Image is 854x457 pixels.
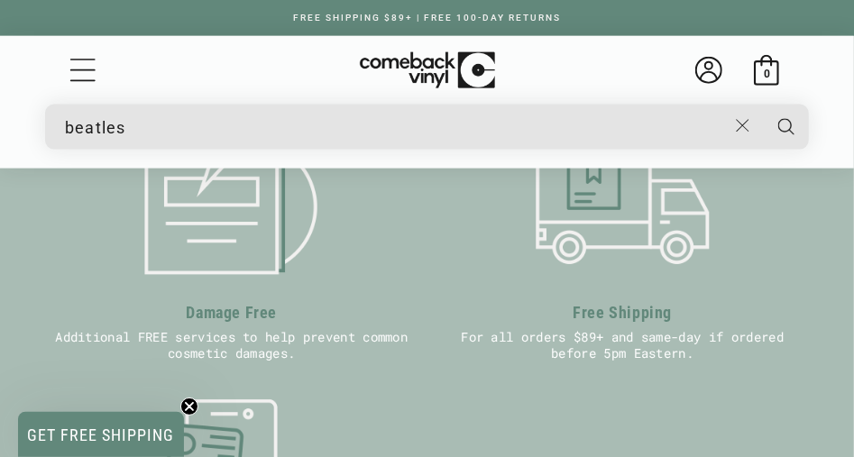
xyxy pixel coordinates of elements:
[436,329,810,361] p: For all orders $89+ and same-day if ordered before 5pm Eastern.
[360,52,495,89] img: ComebackVinyl.com
[45,300,418,324] h3: Damage Free
[436,300,810,324] h3: Free Shipping
[763,105,811,150] button: Search
[764,68,770,81] span: 0
[28,425,175,444] span: GET FREE SHIPPING
[18,412,184,457] div: GET FREE SHIPPINGClose teaser
[725,106,760,146] button: Close
[65,109,726,146] input: search
[45,329,418,361] p: Additional FREE services to help prevent common cosmetic damages.
[45,105,809,150] div: Search
[68,55,98,86] summary: Menu
[275,13,579,23] a: FREE SHIPPING $89+ | FREE 100-DAY RETURNS
[180,398,198,416] button: Close teaser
